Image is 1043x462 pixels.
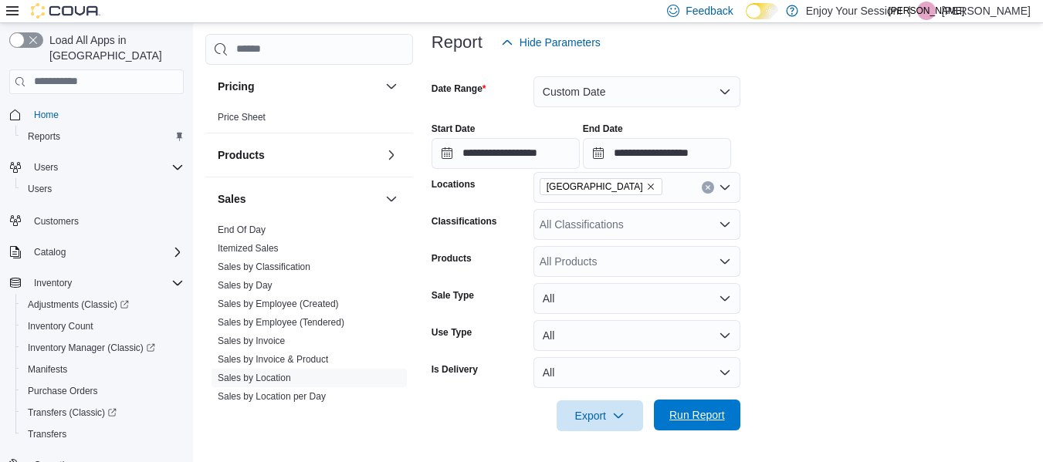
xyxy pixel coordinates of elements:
button: Inventory Count [15,315,190,337]
span: Hide Parameters [520,35,601,50]
p: Enjoy Your Session! [806,2,902,20]
button: Run Report [654,400,740,430]
span: Transfers (Classic) [22,403,184,422]
label: Classifications [432,215,497,228]
button: All [533,283,740,314]
span: Manifests [22,360,184,379]
span: Adjustments (Classic) [28,298,129,311]
label: Is Delivery [432,363,478,376]
label: End Date [583,123,623,135]
span: Inventory Manager (Classic) [28,342,155,354]
div: Justyn O'Toole [917,2,936,20]
button: Pricing [382,77,401,96]
p: [PERSON_NAME] [942,2,1031,20]
button: Export [557,400,643,431]
span: Sales by Location [218,372,291,384]
span: Inventory [34,277,72,289]
button: Reports [15,126,190,147]
a: Itemized Sales [218,243,279,254]
label: Sale Type [432,289,474,302]
a: Sales by Location [218,373,291,383]
span: Users [22,180,184,198]
a: Sales by Day [218,280,273,291]
button: Users [3,157,190,178]
span: Sales by Invoice [218,335,285,347]
a: Sales by Invoice & Product [218,354,328,365]
input: Press the down key to open a popover containing a calendar. [432,138,580,169]
a: Home [28,106,65,124]
button: All [533,320,740,351]
img: Cova [31,3,100,19]
a: Inventory Count [22,317,100,336]
button: Inventory [28,274,78,292]
span: Adjustments (Classic) [22,295,184,314]
button: Inventory [3,272,190,294]
button: Open list of options [719,255,731,268]
a: Manifests [22,360,73,379]
button: Manifests [15,359,190,380]
span: Users [28,183,52,195]
h3: Report [432,33,483,52]
span: Sales by Product [218,409,288,421]
span: Sales by Day [218,279,273,292]
span: End Of Day [218,224,266,236]
span: Transfers [28,428,66,440]
a: Sales by Invoice [218,336,285,346]
span: [GEOGRAPHIC_DATA] [547,179,643,194]
button: Catalog [3,241,190,263]
span: [PERSON_NAME] [889,2,965,20]
h3: Pricing [218,79,254,94]
a: Users [22,180,58,198]
span: Customers [34,215,79,228]
span: Users [28,158,184,177]
span: Transfers [22,425,184,443]
a: Sales by Product [218,410,288,420]
span: Transfers (Classic) [28,406,117,419]
button: Transfers [15,423,190,445]
a: Price Sheet [218,112,266,123]
a: Sales by Employee (Created) [218,298,339,309]
a: Transfers [22,425,73,443]
h3: Sales [218,191,246,207]
span: Customers [28,211,184,230]
label: Products [432,252,472,265]
button: Products [382,146,401,164]
a: Sales by Employee (Tendered) [218,317,344,328]
a: Transfers (Classic) [15,402,190,423]
a: Adjustments (Classic) [22,295,135,314]
input: Press the down key to open a popover containing a calendar. [583,138,731,169]
span: Reports [28,130,60,143]
button: Users [15,178,190,200]
button: Open list of options [719,181,731,194]
label: Date Range [432,83,486,95]
a: Transfers (Classic) [22,403,123,422]
span: Sales by Employee (Tendered) [218,316,344,329]
span: Home [34,109,59,121]
span: Sales by Employee (Created) [218,298,339,310]
span: Sales by Location per Day [218,390,326,403]
a: Inventory Manager (Classic) [15,337,190,359]
button: Open list of options [719,218,731,231]
span: Itemized Sales [218,242,279,255]
span: Stoney Creek [540,178,662,195]
span: Purchase Orders [28,385,98,397]
label: Use Type [432,326,472,339]
label: Start Date [432,123,476,135]
span: Sales by Classification [218,261,310,273]
button: Products [218,147,379,163]
button: All [533,357,740,388]
span: Inventory [28,274,184,292]
span: Feedback [686,3,733,19]
button: Customers [3,209,190,231]
div: Pricing [205,108,413,133]
span: Run Report [669,407,725,423]
a: Purchase Orders [22,382,104,400]
a: Sales by Location per Day [218,391,326,402]
label: Locations [432,178,476,191]
button: Catalog [28,243,72,261]
a: Inventory Manager (Classic) [22,339,161,357]
span: Catalog [34,246,66,258]
span: Manifests [28,363,67,376]
input: Dark Mode [746,3,778,19]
